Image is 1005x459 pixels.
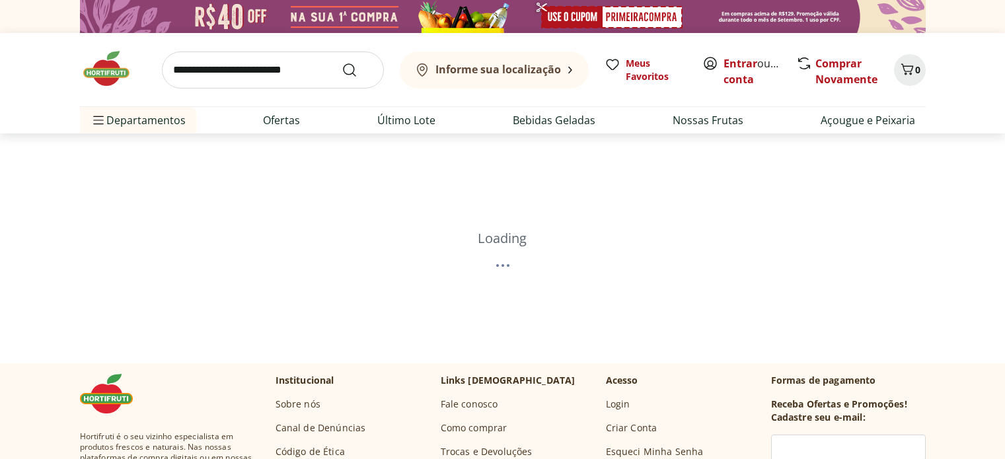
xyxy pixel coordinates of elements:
p: Institucional [276,374,334,387]
a: Login [606,398,630,411]
p: Loading [478,230,527,246]
button: Submit Search [342,62,373,78]
button: Menu [91,104,106,136]
a: Comprar Novamente [815,56,877,87]
a: Como comprar [441,421,507,435]
span: ou [724,55,782,87]
img: Hortifruti [80,49,146,88]
img: Hortifruti [80,374,146,413]
p: Acesso [606,374,638,387]
a: Açougue e Peixaria [821,112,915,128]
b: Informe sua localização [435,62,561,77]
a: Último Lote [377,112,435,128]
a: Fale conosco [441,398,498,411]
a: Nossas Frutas [673,112,743,128]
a: Criar Conta [606,421,657,435]
a: Ofertas [263,112,300,128]
a: Canal de Denúncias [276,421,366,435]
button: Informe sua localização [400,52,589,88]
h3: Cadastre seu e-mail: [771,411,866,424]
button: Carrinho [894,54,926,86]
a: Sobre nós [276,398,320,411]
input: search [162,52,384,88]
a: Criar conta [724,56,796,87]
a: Meus Favoritos [605,57,687,83]
a: Entrar [724,56,757,71]
span: Departamentos [91,104,186,136]
a: Bebidas Geladas [513,112,595,128]
a: Esqueci Minha Senha [606,445,704,458]
span: Meus Favoritos [626,57,687,83]
span: 0 [915,63,920,76]
h3: Receba Ofertas e Promoções! [771,398,907,411]
a: Trocas e Devoluções [441,445,533,458]
p: Formas de pagamento [771,374,926,387]
a: Código de Ética [276,445,345,458]
p: Links [DEMOGRAPHIC_DATA] [441,374,576,387]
